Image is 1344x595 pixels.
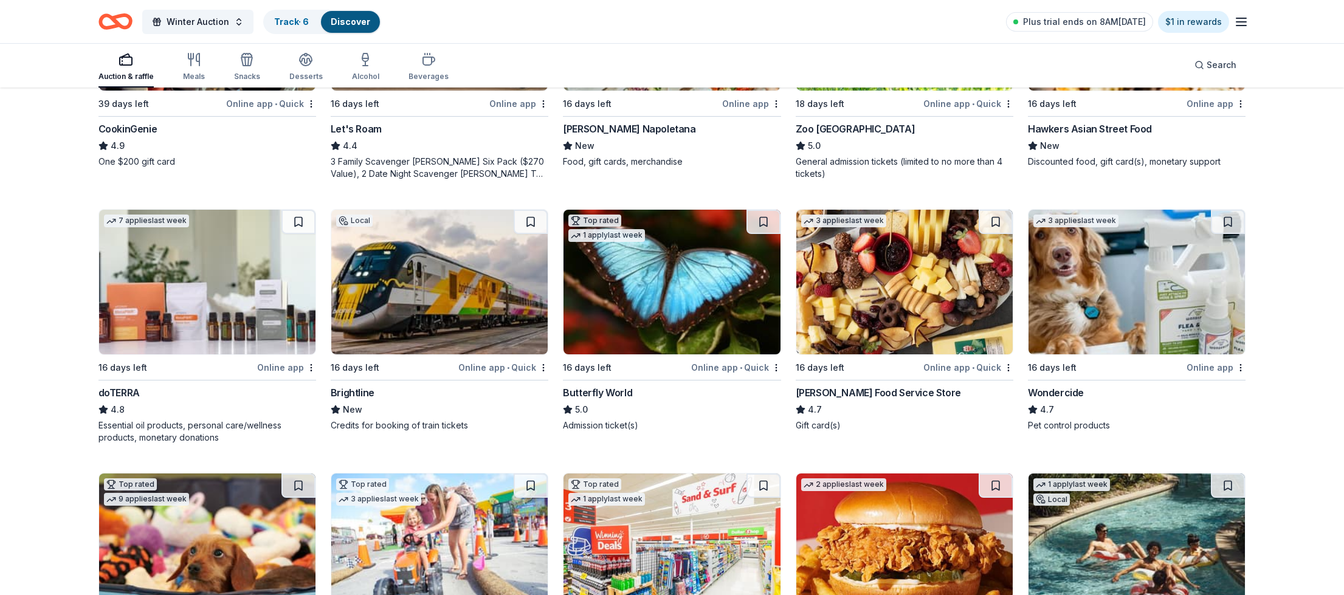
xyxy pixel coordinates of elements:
div: Online app Quick [923,96,1013,111]
a: Image for Wondercide3 applieslast week16 days leftOnline appWondercide4.7Pet control products [1028,209,1246,432]
button: Meals [183,47,205,88]
div: 9 applies last week [104,493,189,506]
div: 2 applies last week [801,478,886,491]
a: Image for Butterfly WorldTop rated1 applylast week16 days leftOnline app•QuickButterfly World5.0A... [563,209,781,432]
div: Food, gift cards, merchandise [563,156,781,168]
div: Hawkers Asian Street Food [1028,122,1152,136]
div: Desserts [289,72,323,81]
span: 4.7 [808,402,822,417]
div: Essential oil products, personal care/wellness products, monetary donations [98,419,316,444]
div: 39 days left [98,97,149,111]
a: $1 in rewards [1158,11,1229,33]
div: 16 days left [331,97,379,111]
img: Image for doTERRA [99,210,315,354]
div: 16 days left [796,360,844,375]
div: Butterfly World [563,385,632,400]
span: • [740,363,742,373]
div: Top rated [568,478,621,490]
div: Top rated [336,478,389,490]
div: [PERSON_NAME] Food Service Store [796,385,961,400]
div: Auction & raffle [98,72,154,81]
span: 5.0 [575,402,588,417]
button: Desserts [289,47,323,88]
div: Brightline [331,385,374,400]
span: • [972,363,974,373]
div: Gift card(s) [796,419,1013,432]
span: 4.8 [111,402,125,417]
div: Online app Quick [226,96,316,111]
div: Pet control products [1028,419,1246,432]
div: Wondercide [1028,385,1084,400]
a: Plus trial ends on 8AM[DATE] [1006,12,1153,32]
div: Alcohol [352,72,379,81]
div: [PERSON_NAME] Napoletana [563,122,695,136]
div: 1 apply last week [1033,478,1110,491]
span: Plus trial ends on 8AM[DATE] [1023,15,1146,29]
div: General admission tickets (limited to no more than 4 tickets) [796,156,1013,180]
img: Image for Wondercide [1029,210,1245,354]
a: Track· 6 [274,16,309,27]
div: Admission ticket(s) [563,419,781,432]
div: Local [336,215,373,227]
span: 4.9 [111,139,125,153]
span: New [575,139,594,153]
div: Local [1033,494,1070,506]
button: Search [1185,53,1246,77]
a: Image for Gordon Food Service Store3 applieslast week16 days leftOnline app•Quick[PERSON_NAME] Fo... [796,209,1013,432]
img: Image for Brightline [331,210,548,354]
div: 1 apply last week [568,229,645,242]
span: 4.7 [1040,402,1054,417]
span: 4.4 [343,139,357,153]
span: New [343,402,362,417]
a: Image for BrightlineLocal16 days leftOnline app•QuickBrightlineNewCredits for booking of train ti... [331,209,548,432]
div: 3 applies last week [801,215,886,227]
a: Discover [331,16,370,27]
div: 16 days left [563,97,612,111]
div: CookinGenie [98,122,157,136]
a: Home [98,7,133,36]
div: Online app Quick [458,360,548,375]
button: Snacks [234,47,260,88]
div: Online app [257,360,316,375]
div: 16 days left [98,360,147,375]
span: Winter Auction [167,15,229,29]
div: Online app [722,96,781,111]
div: 16 days left [331,360,379,375]
div: Credits for booking of train tickets [331,419,548,432]
div: Zoo [GEOGRAPHIC_DATA] [796,122,915,136]
span: • [507,363,509,373]
button: Auction & raffle [98,47,154,88]
a: Image for doTERRA7 applieslast week16 days leftOnline appdoTERRA4.8Essential oil products, person... [98,209,316,444]
div: 3 Family Scavenger [PERSON_NAME] Six Pack ($270 Value), 2 Date Night Scavenger [PERSON_NAME] Two ... [331,156,548,180]
div: 18 days left [796,97,844,111]
span: • [972,99,974,109]
div: Top rated [568,215,621,227]
div: 16 days left [1028,97,1077,111]
span: New [1040,139,1060,153]
div: Top rated [104,478,157,490]
img: Image for Butterfly World [563,210,780,354]
div: One $200 gift card [98,156,316,168]
div: 16 days left [1028,360,1077,375]
div: doTERRA [98,385,140,400]
div: Beverages [408,72,449,81]
div: Meals [183,72,205,81]
div: 7 applies last week [104,215,189,227]
div: 16 days left [563,360,612,375]
button: Alcohol [352,47,379,88]
div: Let's Roam [331,122,382,136]
span: 5.0 [808,139,821,153]
div: Snacks [234,72,260,81]
div: Online app Quick [691,360,781,375]
div: Online app [1187,360,1246,375]
div: Online app Quick [923,360,1013,375]
div: 1 apply last week [568,493,645,506]
div: Discounted food, gift card(s), monetary support [1028,156,1246,168]
div: Online app [489,96,548,111]
button: Winter Auction [142,10,253,34]
button: Track· 6Discover [263,10,381,34]
div: 3 applies last week [336,493,421,506]
div: 3 applies last week [1033,215,1118,227]
button: Beverages [408,47,449,88]
span: Search [1207,58,1236,72]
